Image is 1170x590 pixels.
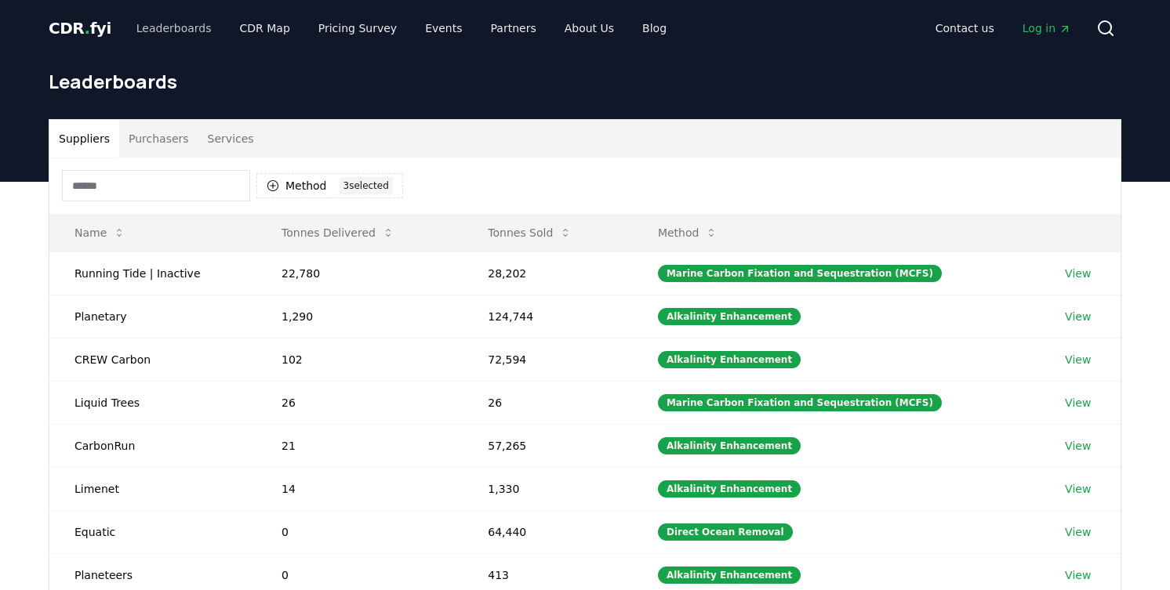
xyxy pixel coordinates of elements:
[227,14,303,42] a: CDR Map
[1010,14,1084,42] a: Log in
[645,217,731,248] button: Method
[269,217,407,248] button: Tonnes Delivered
[463,381,633,424] td: 26
[256,173,403,198] button: Method3selected
[1065,266,1091,281] a: View
[463,467,633,510] td: 1,330
[49,467,256,510] td: Limenet
[1065,524,1091,540] a: View
[463,338,633,381] td: 72,594
[49,69,1121,94] h1: Leaderboards
[478,14,549,42] a: Partners
[49,17,111,39] a: CDR.fyi
[49,120,119,157] button: Suppliers
[256,424,463,467] td: 21
[49,338,256,381] td: CREW Carbon
[256,381,463,424] td: 26
[340,177,393,194] div: 3 selected
[85,19,90,38] span: .
[49,510,256,553] td: Equatic
[658,308,801,325] div: Alkalinity Enhancement
[658,566,801,584] div: Alkalinity Enhancement
[49,424,256,467] td: CarbonRun
[658,437,801,454] div: Alkalinity Enhancement
[62,217,138,248] button: Name
[1065,481,1091,497] a: View
[1065,438,1091,454] a: View
[475,217,584,248] button: Tonnes Sold
[124,14,224,42] a: Leaderboards
[463,510,633,553] td: 64,440
[412,14,474,42] a: Events
[923,14,1007,42] a: Contact us
[1065,395,1091,411] a: View
[658,394,942,411] div: Marine Carbon Fixation and Sequestration (MCFS)
[256,295,463,338] td: 1,290
[463,252,633,295] td: 28,202
[256,252,463,295] td: 22,780
[256,510,463,553] td: 0
[552,14,627,42] a: About Us
[124,14,679,42] nav: Main
[49,381,256,424] td: Liquid Trees
[658,523,793,541] div: Direct Ocean Removal
[256,338,463,381] td: 102
[49,295,256,338] td: Planetary
[630,14,679,42] a: Blog
[658,480,801,498] div: Alkalinity Enhancement
[658,265,942,282] div: Marine Carbon Fixation and Sequestration (MCFS)
[306,14,409,42] a: Pricing Survey
[463,295,633,338] td: 124,744
[923,14,1084,42] nav: Main
[256,467,463,510] td: 14
[1023,20,1071,36] span: Log in
[1065,567,1091,583] a: View
[49,19,111,38] span: CDR fyi
[198,120,263,157] button: Services
[119,120,198,157] button: Purchasers
[658,351,801,368] div: Alkalinity Enhancement
[49,252,256,295] td: Running Tide | Inactive
[1065,352,1091,367] a: View
[463,424,633,467] td: 57,265
[1065,309,1091,324] a: View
